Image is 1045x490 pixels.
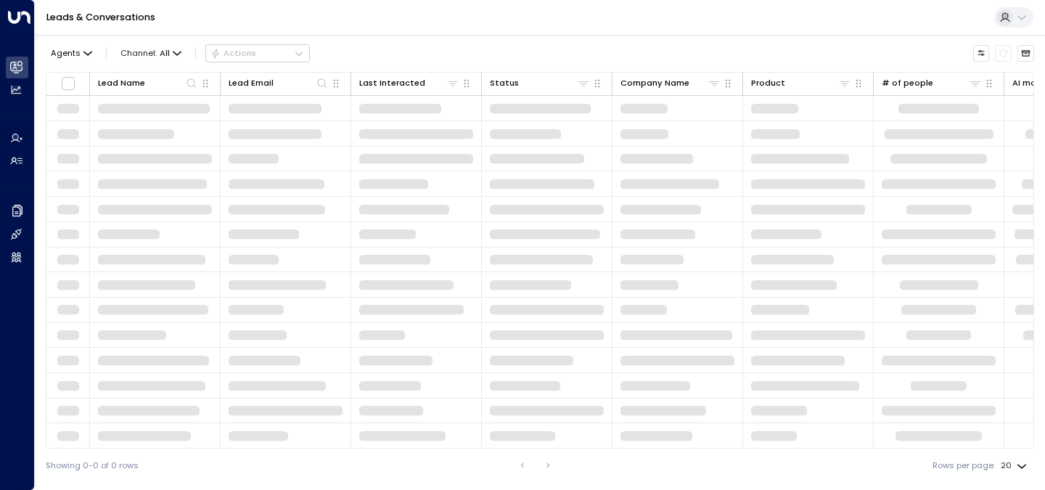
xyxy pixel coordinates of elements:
button: Archived Leads [1017,45,1034,62]
nav: pagination navigation [513,457,558,474]
div: Last Interacted [359,76,459,90]
label: Rows per page: [933,460,995,472]
div: Product [751,76,785,90]
button: Actions [205,44,310,62]
div: Actions [210,48,256,58]
button: Agents [46,45,97,61]
div: Status [490,76,519,90]
div: # of people [882,76,982,90]
button: Channel:All [115,45,186,61]
div: Status [490,76,590,90]
div: Lead Email [229,76,329,90]
div: # of people [882,76,933,90]
div: Button group with a nested menu [205,44,310,62]
button: Customize [973,45,990,62]
div: Showing 0-0 of 0 rows [46,460,139,472]
div: Lead Name [98,76,145,90]
span: All [160,49,170,58]
div: 20 [1001,457,1030,475]
div: Company Name [620,76,689,90]
div: Company Name [620,76,721,90]
div: Lead Name [98,76,198,90]
span: Refresh [995,45,1012,62]
a: Leads & Conversations [46,11,155,23]
div: Last Interacted [359,76,425,90]
span: Agents [51,49,81,57]
div: Product [751,76,851,90]
div: Lead Email [229,76,274,90]
span: Channel: [115,45,186,61]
